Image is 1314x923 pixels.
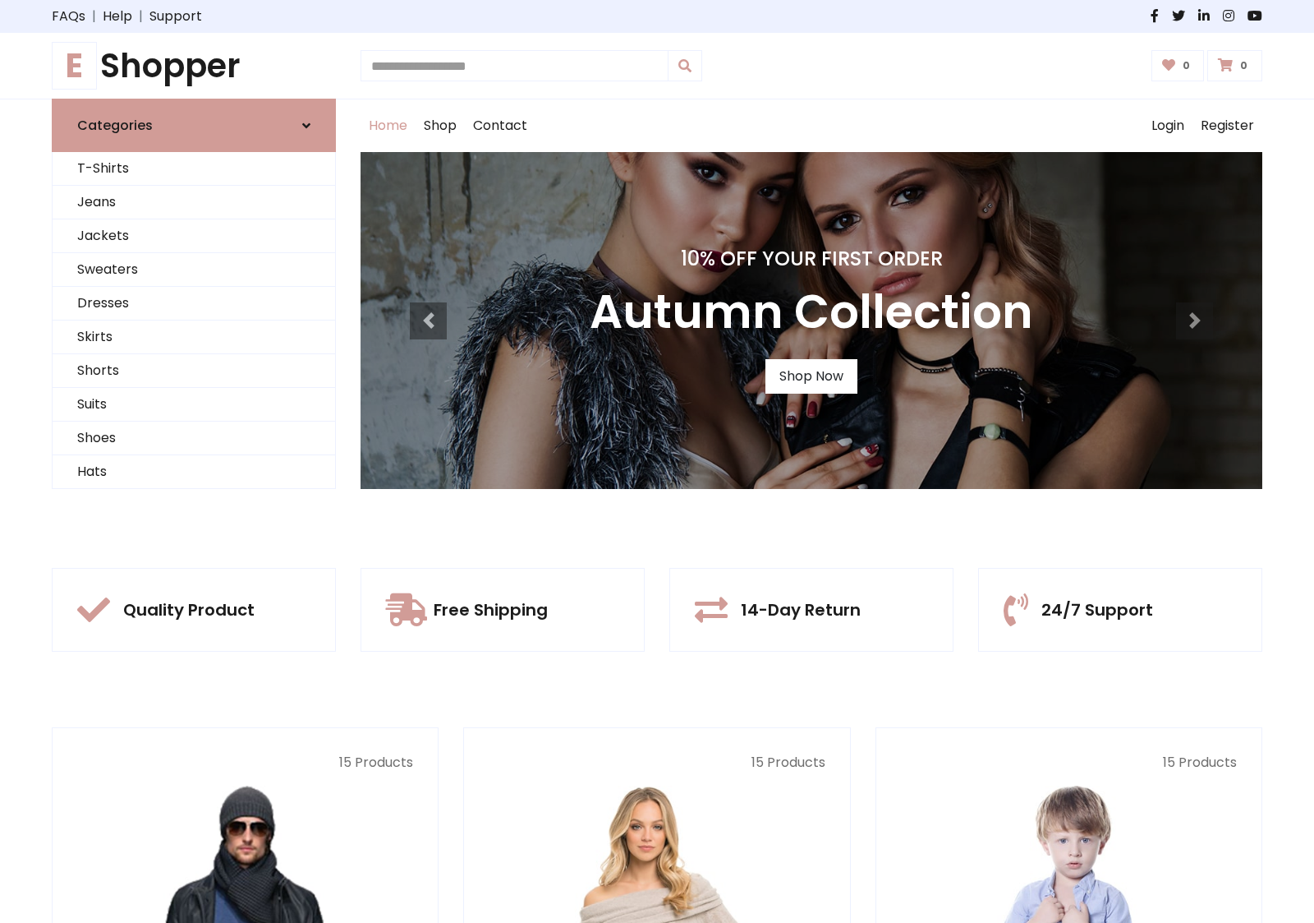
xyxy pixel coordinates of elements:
a: Hats [53,455,335,489]
a: Support [149,7,202,26]
a: Categories [52,99,336,152]
span: E [52,42,97,90]
a: 0 [1151,50,1205,81]
p: 15 Products [901,753,1237,773]
h1: Shopper [52,46,336,85]
h6: Categories [77,118,153,133]
a: Login [1143,99,1192,152]
p: 15 Products [77,753,413,773]
a: Suits [53,388,335,422]
a: Home [361,99,416,152]
p: 15 Products [489,753,825,773]
h5: 24/7 Support [1041,600,1153,620]
span: 0 [1236,58,1252,73]
span: | [85,7,103,26]
a: 0 [1207,50,1262,81]
a: T-Shirts [53,152,335,186]
a: Shop Now [765,359,857,394]
a: Shorts [53,354,335,388]
span: 0 [1178,58,1194,73]
a: Shop [416,99,465,152]
a: Jeans [53,186,335,219]
a: EShopper [52,46,336,85]
a: Contact [465,99,535,152]
a: Help [103,7,132,26]
a: Skirts [53,321,335,354]
h5: Quality Product [123,600,255,620]
span: | [132,7,149,26]
a: Dresses [53,287,335,321]
h5: Free Shipping [434,600,548,620]
a: FAQs [52,7,85,26]
a: Register [1192,99,1262,152]
h3: Autumn Collection [590,284,1033,339]
a: Sweaters [53,253,335,287]
h5: 14-Day Return [741,600,861,620]
a: Jackets [53,219,335,253]
h4: 10% Off Your First Order [590,247,1033,271]
a: Shoes [53,422,335,455]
